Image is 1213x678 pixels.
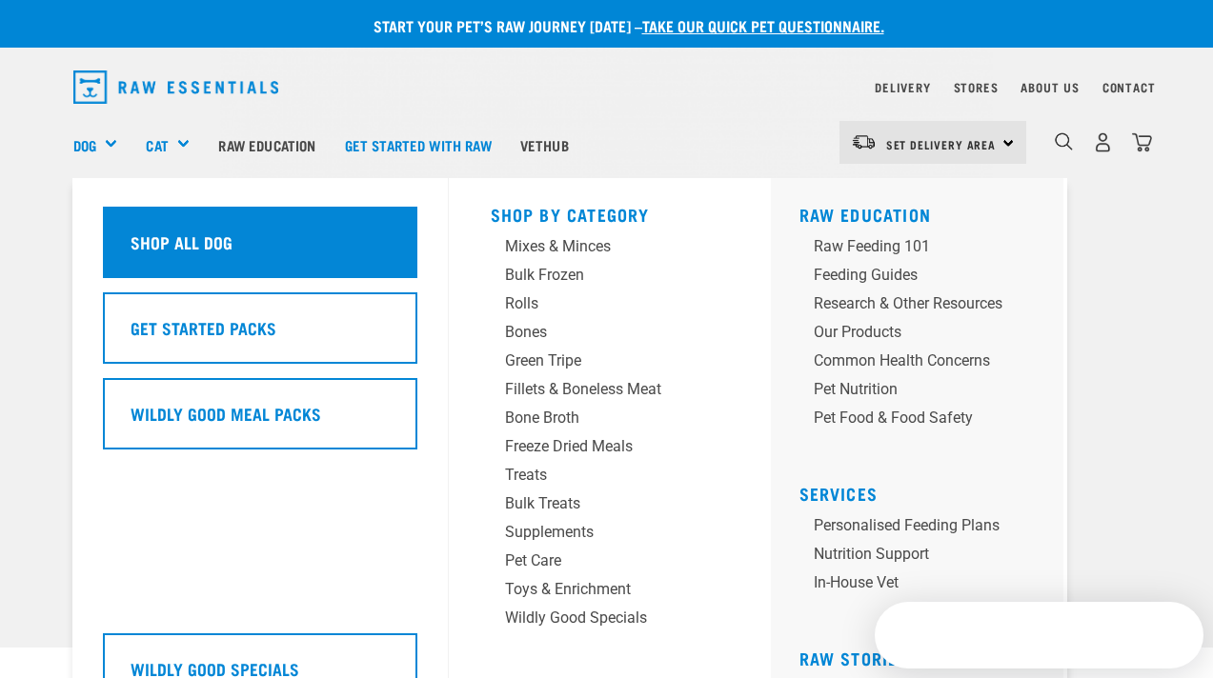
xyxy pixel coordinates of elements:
[799,235,1048,264] a: Raw Feeding 101
[799,514,1048,543] a: Personalised Feeding Plans
[103,292,417,378] a: Get Started Packs
[1055,132,1073,150] img: home-icon-1@2x.png
[799,209,932,219] a: Raw Education
[491,378,729,407] a: Fillets & Boneless Meat
[505,235,683,258] div: Mixes & Minces
[799,292,1048,321] a: Research & Other Resources
[799,264,1048,292] a: Feeding Guides
[103,207,417,292] a: Shop All Dog
[886,141,997,148] span: Set Delivery Area
[799,571,1048,600] a: In-house vet
[799,653,909,663] a: Raw Stories
[505,578,683,601] div: Toys & Enrichment
[506,107,583,183] a: Vethub
[799,407,1048,435] a: Pet Food & Food Safety
[491,607,729,635] a: Wildly Good Specials
[814,349,1002,372] div: Common Health Concerns
[491,492,729,521] a: Bulk Treats
[505,407,683,429] div: Bone Broth
[505,549,683,572] div: Pet Care
[204,107,330,183] a: Raw Education
[505,321,683,344] div: Bones
[799,349,1048,378] a: Common Health Concerns
[814,321,1002,344] div: Our Products
[73,70,279,104] img: Raw Essentials Logo
[131,315,276,340] h5: Get Started Packs
[799,378,1048,407] a: Pet Nutrition
[814,378,1002,401] div: Pet Nutrition
[491,205,729,220] h5: Shop By Category
[491,292,729,321] a: Rolls
[491,407,729,435] a: Bone Broth
[491,264,729,292] a: Bulk Frozen
[505,521,683,544] div: Supplements
[491,521,729,549] a: Supplements
[146,134,168,156] a: Cat
[131,229,232,254] h5: Shop All Dog
[814,292,1002,315] div: Research & Other Resources
[1102,84,1156,90] a: Contact
[73,134,96,156] a: Dog
[491,349,729,378] a: Green Tripe
[505,264,683,287] div: Bulk Frozen
[491,464,729,492] a: Treats
[814,264,1002,287] div: Feeding Guides
[875,84,930,90] a: Delivery
[491,435,729,464] a: Freeze Dried Meals
[1148,613,1194,659] iframe: Intercom live chat
[491,578,729,607] a: Toys & Enrichment
[799,321,1048,349] a: Our Products
[875,602,1203,668] iframe: Intercom live chat discovery launcher
[505,292,683,315] div: Rolls
[851,133,877,150] img: van-moving.png
[505,607,683,629] div: Wildly Good Specials
[331,107,506,183] a: Get started with Raw
[799,484,1048,499] h5: Services
[103,378,417,464] a: Wildly Good Meal Packs
[1021,84,1079,90] a: About Us
[491,549,729,578] a: Pet Care
[642,21,884,30] a: take our quick pet questionnaire.
[814,407,1002,429] div: Pet Food & Food Safety
[491,235,729,264] a: Mixes & Minces
[814,235,1002,258] div: Raw Feeding 101
[799,543,1048,571] a: Nutrition Support
[505,464,683,487] div: Treats
[505,435,683,458] div: Freeze Dried Meals
[1132,132,1152,152] img: home-icon@2x.png
[131,401,321,426] h5: Wildly Good Meal Packs
[491,321,729,349] a: Bones
[505,492,683,515] div: Bulk Treats
[1093,132,1113,152] img: user.png
[58,63,1156,111] nav: dropdown navigation
[505,349,683,372] div: Green Tripe
[954,84,999,90] a: Stores
[505,378,683,401] div: Fillets & Boneless Meat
